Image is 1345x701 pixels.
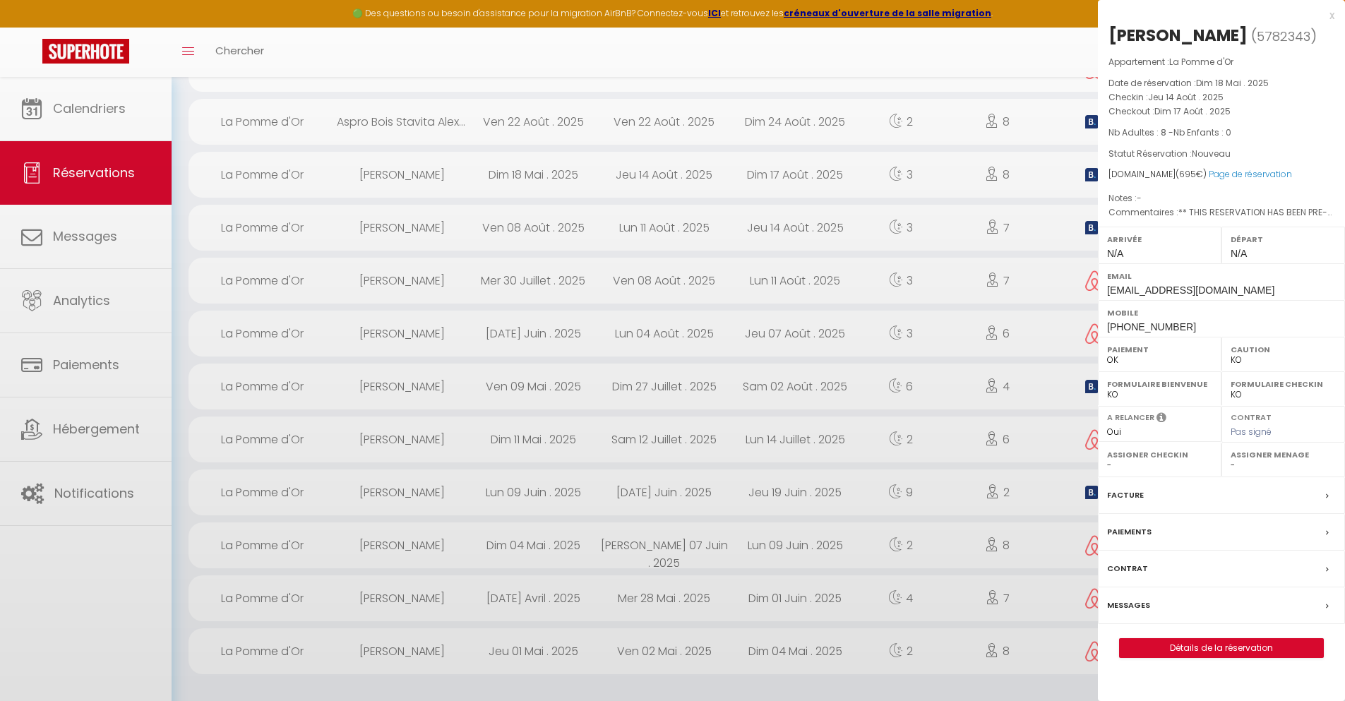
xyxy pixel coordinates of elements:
[1156,412,1166,427] i: Sélectionner OUI si vous souhaiter envoyer les séquences de messages post-checkout
[1107,412,1154,424] label: A relancer
[1176,168,1207,180] span: ( €)
[1231,426,1272,438] span: Pas signé
[1107,598,1150,613] label: Messages
[1231,448,1336,462] label: Assigner Menage
[1120,639,1323,657] a: Détails de la réservation
[1231,342,1336,357] label: Caution
[1107,284,1274,296] span: [EMAIL_ADDRESS][DOMAIN_NAME]
[1209,168,1292,180] a: Page de réservation
[1108,191,1334,205] p: Notes :
[1107,561,1148,576] label: Contrat
[1231,248,1247,259] span: N/A
[1108,104,1334,119] p: Checkout :
[1107,321,1196,332] span: [PHONE_NUMBER]
[1108,76,1334,90] p: Date de réservation :
[1107,342,1212,357] label: Paiement
[1108,55,1334,69] p: Appartement :
[1154,105,1231,117] span: Dim 17 Août . 2025
[1098,7,1334,24] div: x
[1231,232,1336,246] label: Départ
[1108,90,1334,104] p: Checkin :
[11,6,54,48] button: Ouvrir le widget de chat LiveChat
[1107,448,1212,462] label: Assigner Checkin
[1231,377,1336,391] label: Formulaire Checkin
[1179,168,1196,180] span: 695
[1169,56,1233,68] span: La Pomme d'Or
[1107,525,1152,539] label: Paiements
[1107,377,1212,391] label: Formulaire Bienvenue
[1108,126,1231,138] span: Nb Adultes : 8 -
[1173,126,1231,138] span: Nb Enfants : 0
[1108,147,1334,161] p: Statut Réservation :
[1107,269,1336,283] label: Email
[1107,306,1336,320] label: Mobile
[1196,77,1269,89] span: Dim 18 Mai . 2025
[1119,638,1324,658] button: Détails de la réservation
[1108,168,1334,181] div: [DOMAIN_NAME]
[1108,205,1334,220] p: Commentaires :
[1231,412,1272,421] label: Contrat
[1107,232,1212,246] label: Arrivée
[1137,192,1142,204] span: -
[1108,24,1248,47] div: [PERSON_NAME]
[1192,148,1231,160] span: Nouveau
[1257,28,1310,45] span: 5782343
[1107,488,1144,503] label: Facture
[1107,248,1123,259] span: N/A
[1148,91,1224,103] span: Jeu 14 Août . 2025
[1251,26,1317,46] span: ( )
